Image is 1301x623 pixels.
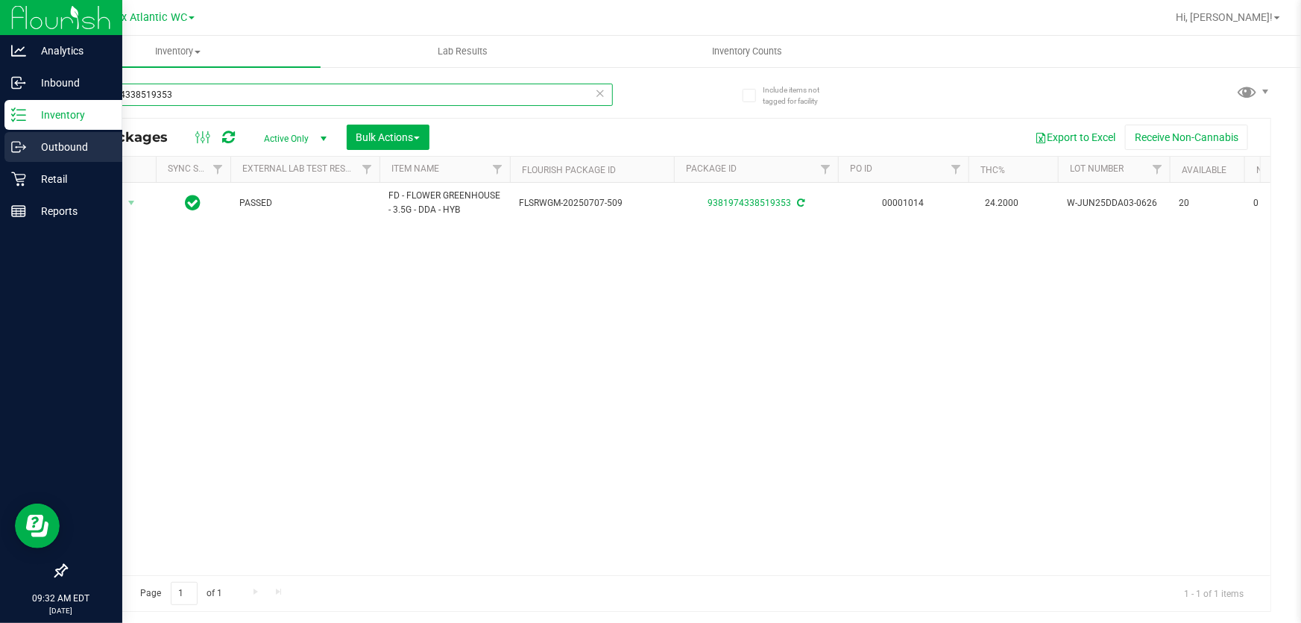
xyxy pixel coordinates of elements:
[347,125,429,150] button: Bulk Actions
[391,163,439,174] a: Item Name
[11,140,26,154] inline-svg: Outbound
[239,196,371,210] span: PASSED
[122,192,141,213] span: select
[980,165,1005,175] a: THC%
[11,107,26,122] inline-svg: Inventory
[977,192,1026,214] span: 24.2000
[78,129,183,145] span: All Packages
[127,582,235,605] span: Page of 1
[795,198,804,208] span: Sync from Compliance System
[7,592,116,605] p: 09:32 AM EDT
[26,74,116,92] p: Inbound
[36,36,321,67] a: Inventory
[26,170,116,188] p: Retail
[708,198,791,208] a: 9381974338519353
[11,43,26,58] inline-svg: Analytics
[522,165,616,175] a: Flourish Package ID
[1070,163,1124,174] a: Lot Number
[388,189,501,217] span: FD - FLOWER GREENHOUSE - 3.5G - DDA - HYB
[171,582,198,605] input: 1
[1145,157,1170,182] a: Filter
[206,157,230,182] a: Filter
[11,172,26,187] inline-svg: Retail
[1179,196,1235,210] span: 20
[66,84,613,106] input: Search Package ID, Item Name, SKU, Lot or Part Number...
[356,131,420,143] span: Bulk Actions
[1025,125,1125,150] button: Export to Excel
[1067,196,1161,210] span: W-JUN25DDA03-0626
[26,138,116,156] p: Outbound
[519,196,665,210] span: FLSRWGM-20250707-509
[883,198,924,208] a: 00001014
[1176,11,1273,23] span: Hi, [PERSON_NAME]!
[11,75,26,90] inline-svg: Inbound
[186,192,201,213] span: In Sync
[26,202,116,220] p: Reports
[15,504,60,548] iframe: Resource center
[693,45,803,58] span: Inventory Counts
[321,36,605,67] a: Lab Results
[418,45,508,58] span: Lab Results
[168,163,225,174] a: Sync Status
[11,204,26,219] inline-svg: Reports
[944,157,968,182] a: Filter
[605,36,890,67] a: Inventory Counts
[813,157,838,182] a: Filter
[7,605,116,616] p: [DATE]
[26,42,116,60] p: Analytics
[242,163,359,174] a: External Lab Test Result
[850,163,872,174] a: PO ID
[595,84,605,103] span: Clear
[110,11,187,24] span: Jax Atlantic WC
[485,157,510,182] a: Filter
[1172,582,1256,604] span: 1 - 1 of 1 items
[686,163,737,174] a: Package ID
[763,84,837,107] span: Include items not tagged for facility
[1125,125,1248,150] button: Receive Non-Cannabis
[1182,165,1226,175] a: Available
[26,106,116,124] p: Inventory
[355,157,379,182] a: Filter
[36,45,321,58] span: Inventory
